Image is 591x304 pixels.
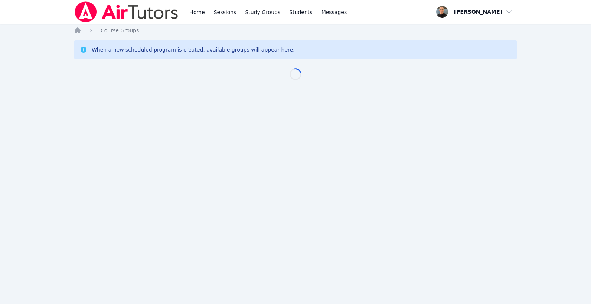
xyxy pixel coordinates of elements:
nav: Breadcrumb [74,27,517,34]
img: Air Tutors [74,1,179,22]
a: Course Groups [101,27,139,34]
div: When a new scheduled program is created, available groups will appear here. [92,46,295,53]
span: Messages [321,9,347,16]
span: Course Groups [101,27,139,33]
